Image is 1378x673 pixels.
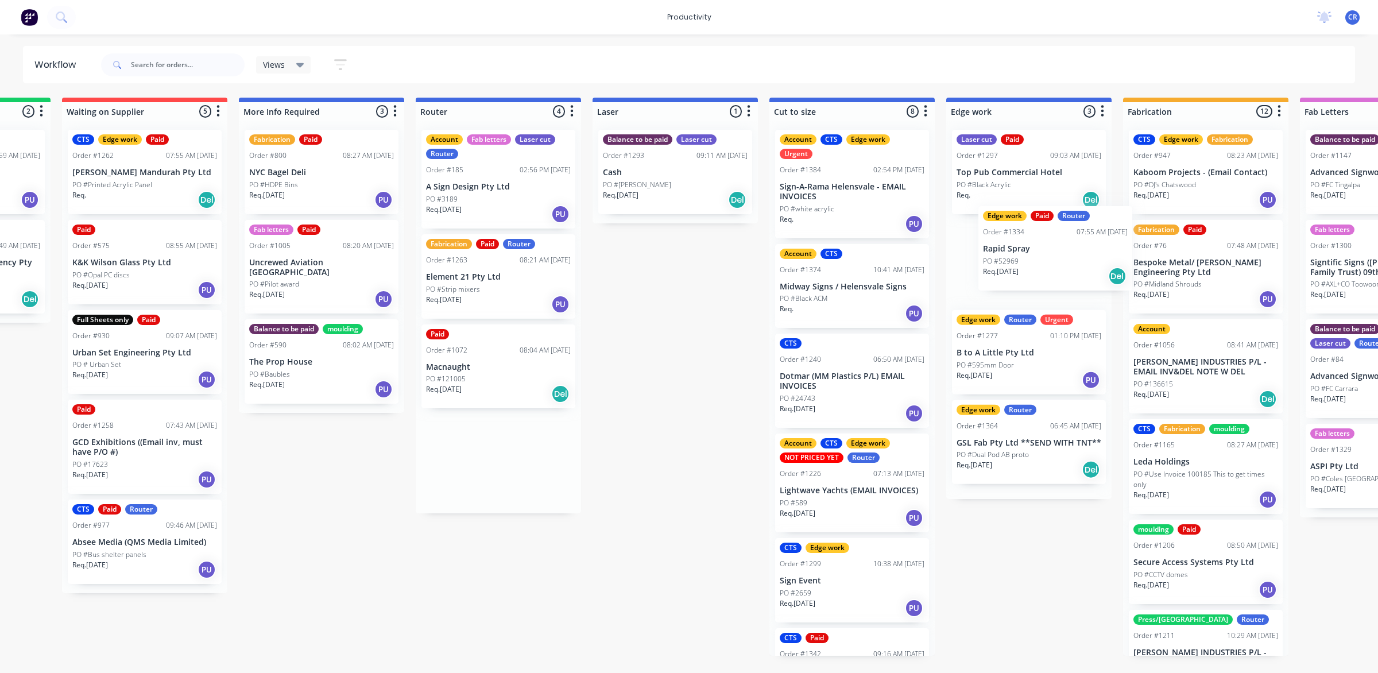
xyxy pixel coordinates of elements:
[21,9,38,26] img: Factory
[34,58,82,72] div: Workflow
[1348,12,1357,22] span: CR
[263,59,285,71] span: Views
[661,9,717,26] div: productivity
[131,53,245,76] input: Search for orders...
